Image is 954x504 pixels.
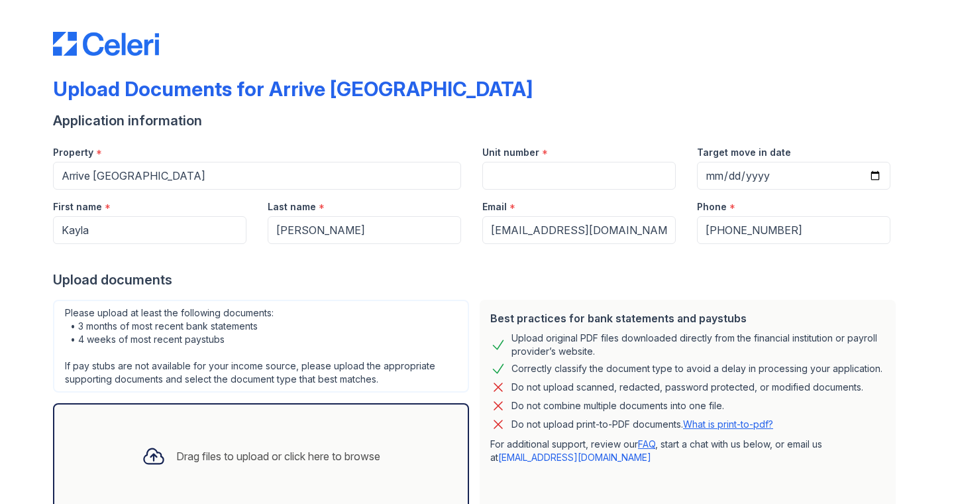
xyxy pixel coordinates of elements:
label: Phone [697,200,727,214]
div: Upload Documents for Arrive [GEOGRAPHIC_DATA] [53,77,533,101]
label: Email [482,200,507,214]
div: Do not upload scanned, redacted, password protected, or modified documents. [511,379,863,395]
div: Upload documents [53,271,901,289]
a: [EMAIL_ADDRESS][DOMAIN_NAME] [498,452,651,463]
label: Target move in date [697,146,791,159]
p: Do not upload print-to-PDF documents. [511,418,773,431]
div: Drag files to upload or click here to browse [176,448,380,464]
div: Correctly classify the document type to avoid a delay in processing your application. [511,361,882,377]
label: Property [53,146,93,159]
div: Best practices for bank statements and paystubs [490,310,885,326]
label: Last name [268,200,316,214]
div: Please upload at least the following documents: • 3 months of most recent bank statements • 4 wee... [53,300,469,393]
a: FAQ [638,438,655,450]
label: Unit number [482,146,539,159]
div: Application information [53,111,901,130]
a: What is print-to-pdf? [683,418,773,430]
p: For additional support, review our , start a chat with us below, or email us at [490,438,885,464]
label: First name [53,200,102,214]
div: Upload original PDF files downloaded directly from the financial institution or payroll provider’... [511,332,885,358]
img: CE_Logo_Blue-a8612792a0a2168367f1c8372b55b34899dd931a85d93a1a3d3e32e68fde9ad4.png [53,32,159,56]
div: Do not combine multiple documents into one file. [511,398,724,414]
